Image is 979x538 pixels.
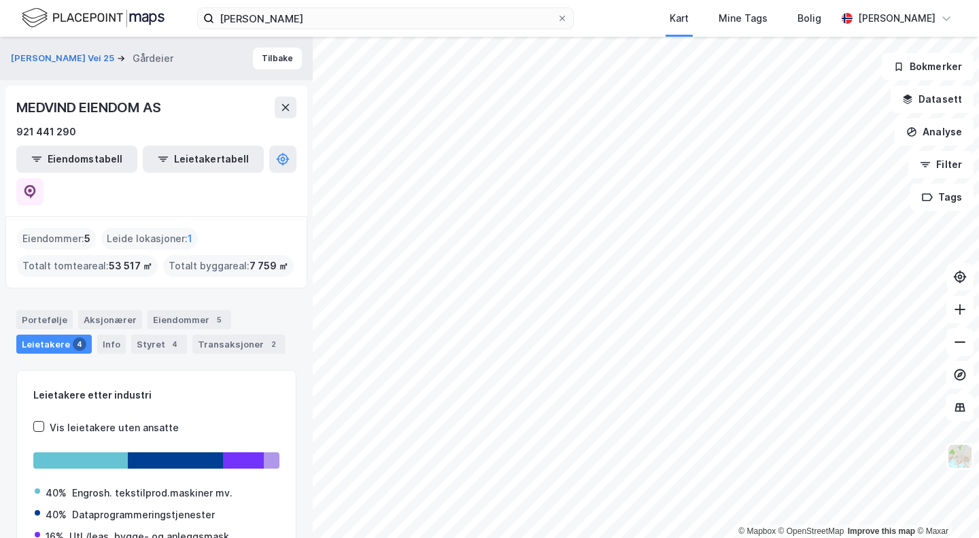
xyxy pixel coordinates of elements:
[97,335,126,354] div: Info
[910,184,974,211] button: Tags
[188,231,192,247] span: 1
[738,526,776,536] a: Mapbox
[895,118,974,146] button: Analyse
[16,146,137,173] button: Eiendomstabell
[148,310,231,329] div: Eiendommer
[72,507,215,523] div: Dataprogrammeringstjenester
[882,53,974,80] button: Bokmerker
[16,310,73,329] div: Portefølje
[17,255,158,277] div: Totalt tomteareal :
[168,337,182,351] div: 4
[72,485,233,501] div: Engrosh. tekstilprod.maskiner mv.
[78,310,142,329] div: Aksjonærer
[891,86,974,113] button: Datasett
[73,337,86,351] div: 4
[267,337,280,351] div: 2
[11,52,117,65] button: [PERSON_NAME] Vei 25
[46,485,67,501] div: 40%
[719,10,768,27] div: Mine Tags
[131,335,187,354] div: Styret
[848,526,915,536] a: Improve this map
[778,526,844,536] a: OpenStreetMap
[17,228,96,250] div: Eiendommer :
[858,10,935,27] div: [PERSON_NAME]
[670,10,689,27] div: Kart
[947,443,973,469] img: Z
[46,507,67,523] div: 40%
[212,313,226,326] div: 5
[133,50,173,67] div: Gårdeier
[163,255,294,277] div: Totalt byggareal :
[911,473,979,538] iframe: Chat Widget
[908,151,974,178] button: Filter
[16,335,92,354] div: Leietakere
[192,335,286,354] div: Transaksjoner
[214,8,557,29] input: Søk på adresse, matrikkel, gårdeiere, leietakere eller personer
[911,473,979,538] div: Kontrollprogram for chat
[109,258,152,274] span: 53 517 ㎡
[16,124,76,140] div: 921 441 290
[797,10,821,27] div: Bolig
[250,258,288,274] span: 7 759 ㎡
[101,228,198,250] div: Leide lokasjoner :
[33,387,279,403] div: Leietakere etter industri
[22,6,165,30] img: logo.f888ab2527a4732fd821a326f86c7f29.svg
[84,231,90,247] span: 5
[50,420,179,436] div: Vis leietakere uten ansatte
[16,97,163,118] div: MEDVIND EIENDOM AS
[143,146,264,173] button: Leietakertabell
[253,48,302,69] button: Tilbake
